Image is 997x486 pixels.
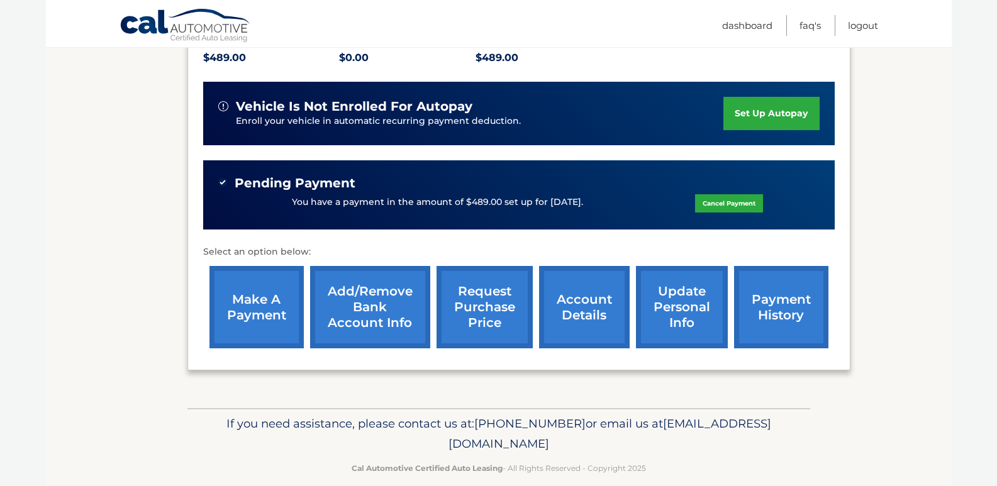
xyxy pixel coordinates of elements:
[448,416,771,451] span: [EMAIL_ADDRESS][DOMAIN_NAME]
[539,266,630,348] a: account details
[209,266,304,348] a: make a payment
[292,196,583,209] p: You have a payment in the amount of $489.00 set up for [DATE].
[203,245,835,260] p: Select an option below:
[437,266,533,348] a: request purchase price
[236,99,472,114] span: vehicle is not enrolled for autopay
[196,414,802,454] p: If you need assistance, please contact us at: or email us at
[636,266,728,348] a: update personal info
[218,101,228,111] img: alert-white.svg
[476,49,612,67] p: $489.00
[799,15,821,36] a: FAQ's
[848,15,878,36] a: Logout
[723,97,819,130] a: set up autopay
[218,178,227,187] img: check-green.svg
[236,114,724,128] p: Enroll your vehicle in automatic recurring payment deduction.
[196,461,802,475] p: - All Rights Reserved - Copyright 2025
[695,194,763,213] a: Cancel Payment
[235,175,355,191] span: Pending Payment
[203,49,340,67] p: $489.00
[339,49,476,67] p: $0.00
[120,8,252,45] a: Cal Automotive
[734,266,828,348] a: payment history
[310,266,430,348] a: Add/Remove bank account info
[722,15,772,36] a: Dashboard
[352,463,503,473] strong: Cal Automotive Certified Auto Leasing
[474,416,586,431] span: [PHONE_NUMBER]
